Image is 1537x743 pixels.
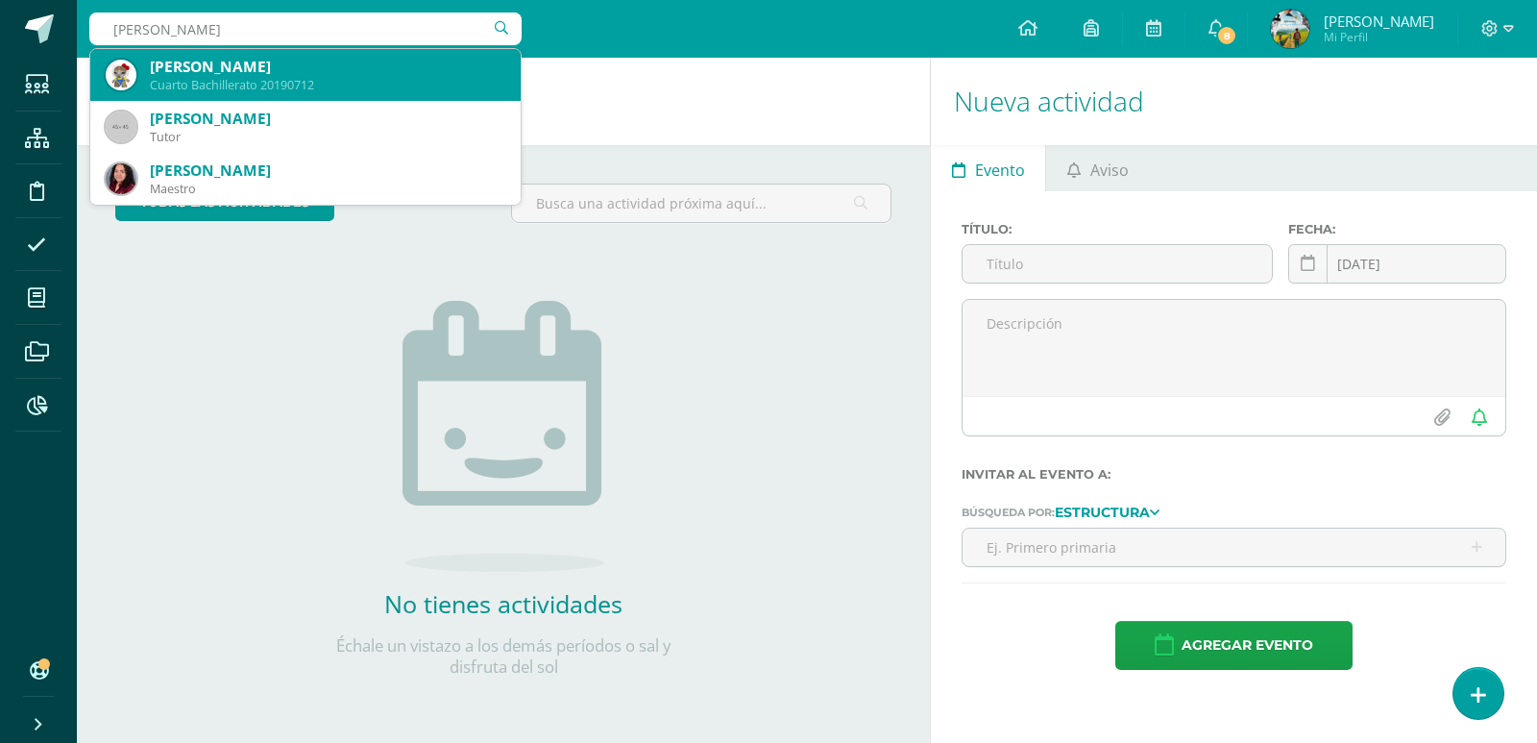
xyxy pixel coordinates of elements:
label: Título: [962,222,1273,236]
a: Evento [931,145,1045,191]
div: Tutor [150,129,505,145]
input: Busca un usuario... [89,12,522,45]
span: Evento [975,147,1025,193]
button: Agregar evento [1115,621,1353,670]
span: Búsqueda por: [962,506,1055,519]
img: 49d793a20bb9bd3f844107282e752ddd.png [106,60,136,90]
div: [PERSON_NAME] [150,109,505,129]
h2: No tienes actividades [311,587,695,620]
span: Agregar evento [1182,622,1313,669]
div: Maestro [150,181,505,197]
a: Aviso [1046,145,1149,191]
img: no_activities.png [403,301,604,572]
div: [PERSON_NAME] [150,161,505,181]
strong: Estructura [1055,504,1150,521]
img: 45x45 [106,111,136,142]
p: Échale un vistazo a los demás períodos o sal y disfruta del sol [311,635,695,678]
span: Aviso [1090,147,1129,193]
div: Cuarto Bachillerato 20190712 [150,77,505,93]
h1: Nueva actividad [954,58,1514,145]
img: d1a1e1938b2129473632f39149ad8a41.png [106,163,136,194]
span: 8 [1216,25,1237,46]
span: Mi Perfil [1324,29,1434,45]
a: Estructura [1055,505,1159,518]
input: Busca una actividad próxima aquí... [512,185,890,222]
img: 68dc05d322f312bf24d9602efa4c3a00.png [1271,10,1309,48]
input: Título [963,245,1272,283]
input: Ej. Primero primaria [963,529,1505,566]
div: [PERSON_NAME] [150,57,505,77]
span: [PERSON_NAME] [1324,12,1434,31]
input: Fecha de entrega [1289,245,1505,283]
label: Fecha: [1288,222,1506,236]
label: Invitar al evento a: [962,467,1506,482]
